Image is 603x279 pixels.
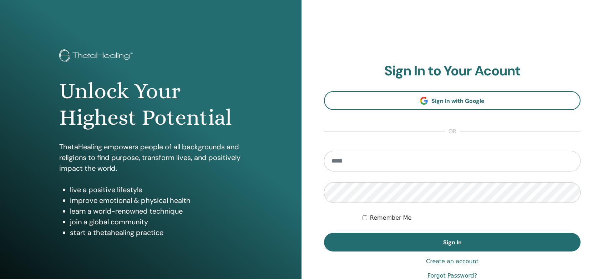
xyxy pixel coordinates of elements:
[70,184,242,195] li: live a positive lifestyle
[70,195,242,206] li: improve emotional & physical health
[370,214,412,222] label: Remember Me
[324,91,581,110] a: Sign In with Google
[431,97,485,105] span: Sign In with Google
[70,206,242,216] li: learn a world-renowned technique
[70,216,242,227] li: join a global community
[70,227,242,238] li: start a thetahealing practice
[426,257,478,266] a: Create an account
[443,239,462,246] span: Sign In
[445,127,460,136] span: or
[363,214,581,222] div: Keep me authenticated indefinitely or until I manually logout
[324,63,581,79] h2: Sign In to Your Acount
[59,141,242,174] p: ThetaHealing empowers people of all backgrounds and religions to find purpose, transform lives, a...
[59,78,242,131] h1: Unlock Your Highest Potential
[324,233,581,251] button: Sign In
